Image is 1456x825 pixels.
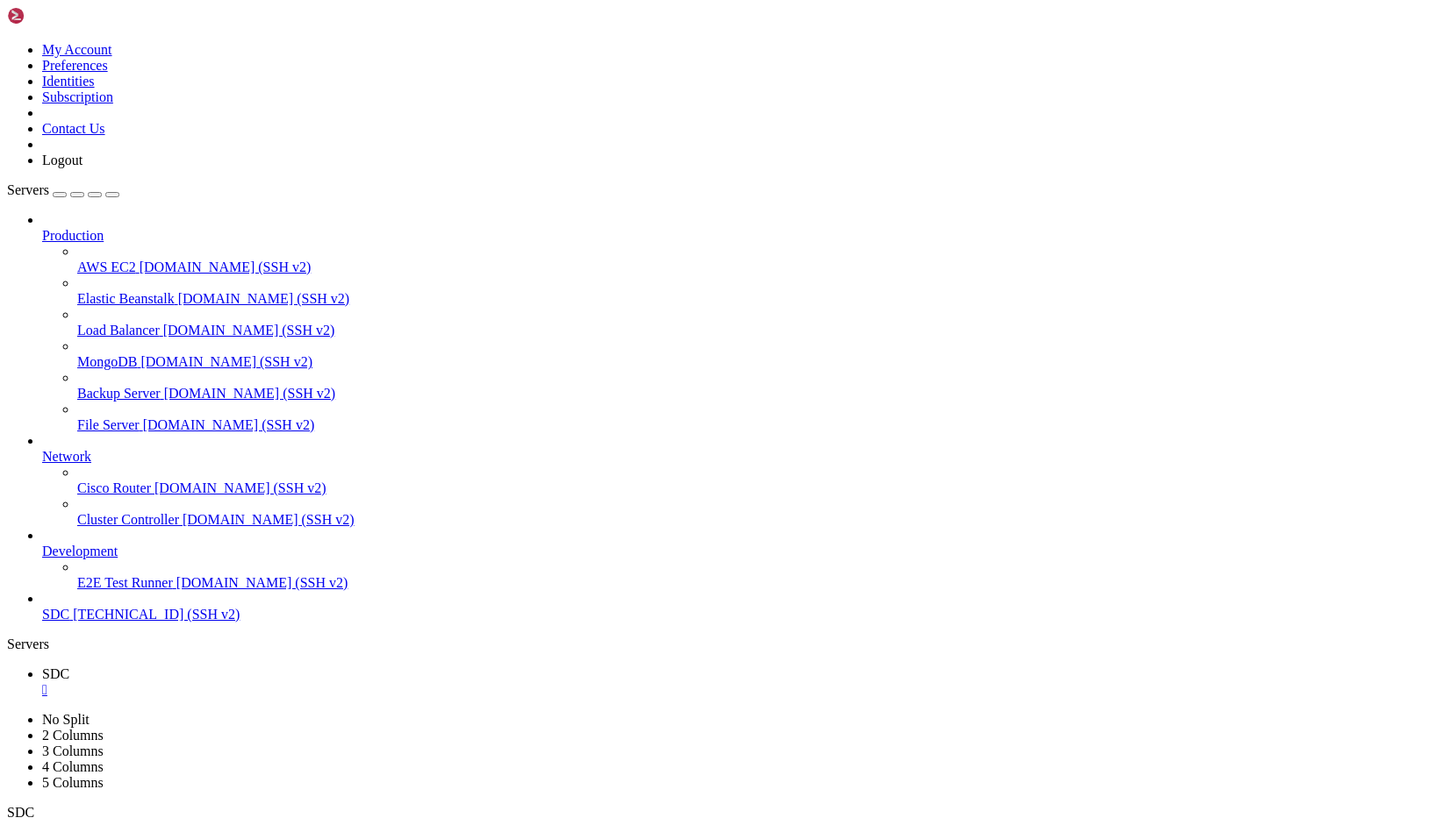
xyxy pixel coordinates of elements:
a: Cisco Router [DOMAIN_NAME] (SSH v2) [77,480,1449,496]
li: Elastic Beanstalk [DOMAIN_NAME] (SSH v2) [77,275,1449,307]
a: 3 Columns [42,743,104,758]
a: Elastic Beanstalk [DOMAIN_NAME] (SSH v2) [77,291,1449,307]
a: Preferences [42,58,108,73]
span: Development [42,544,118,558]
span: [DOMAIN_NAME] (SSH v2) [154,480,326,495]
span: [DOMAIN_NAME] (SSH v2) [140,260,312,274]
a: Backup Server [DOMAIN_NAME] (SSH v2) [77,386,1449,402]
span: Backup Server [77,386,161,401]
span: [TECHNICAL_ID] (SSH v2) [73,607,240,622]
span: SDC [42,666,69,681]
a: Subscription [42,89,113,104]
a: Development [42,544,1449,559]
a: E2E Test Runner [DOMAIN_NAME] (SSH v2) [77,575,1449,591]
a: 5 Columns [42,775,104,790]
a: Identities [42,74,95,89]
a: Network [42,449,1449,465]
li: SDC [TECHNICAL_ID] (SSH v2) [42,591,1449,622]
a: MongoDB [DOMAIN_NAME] (SSH v2) [77,354,1449,370]
a:  [42,682,1449,698]
a: SDC [TECHNICAL_ID] (SSH v2) [42,607,1449,622]
li: File Server [DOMAIN_NAME] (SSH v2) [77,402,1449,433]
a: Load Balancer [DOMAIN_NAME] (SSH v2) [77,323,1449,338]
span: E2E Test Runner [77,575,173,590]
li: Load Balancer [DOMAIN_NAME] (SSH v2) [77,307,1449,338]
span: Cisco Router [77,480,151,495]
span: [DOMAIN_NAME] (SSH v2) [176,575,348,590]
a: Contact Us [42,121,105,136]
li: Backup Server [DOMAIN_NAME] (SSH v2) [77,370,1449,402]
span: SDC [7,805,34,820]
a: 4 Columns [42,759,104,774]
a: Production [42,228,1449,244]
span: File Server [77,417,140,432]
a: AWS EC2 [DOMAIN_NAME] (SSH v2) [77,260,1449,275]
li: E2E Test Runner [DOMAIN_NAME] (SSH v2) [77,559,1449,591]
span: Load Balancer [77,323,160,338]
li: Network [42,433,1449,528]
a: File Server [DOMAIN_NAME] (SSH v2) [77,417,1449,433]
span: Network [42,449,91,464]
a: No Split [42,712,90,727]
a: My Account [42,42,112,57]
img: Shellngn [7,7,108,25]
span: Production [42,228,104,243]
span: [DOMAIN_NAME] (SSH v2) [163,323,335,338]
li: AWS EC2 [DOMAIN_NAME] (SSH v2) [77,244,1449,275]
li: Cluster Controller [DOMAIN_NAME] (SSH v2) [77,496,1449,528]
span: [DOMAIN_NAME] (SSH v2) [183,512,355,527]
a: Servers [7,182,119,197]
span: [DOMAIN_NAME] (SSH v2) [178,291,350,306]
li: Cisco Router [DOMAIN_NAME] (SSH v2) [77,465,1449,496]
span: [DOMAIN_NAME] (SSH v2) [164,386,336,401]
span: SDC [42,607,69,622]
a: 2 Columns [42,728,104,743]
span: [DOMAIN_NAME] (SSH v2) [140,354,312,369]
a: Cluster Controller [DOMAIN_NAME] (SSH v2) [77,512,1449,528]
span: [DOMAIN_NAME] (SSH v2) [143,417,315,432]
li: MongoDB [DOMAIN_NAME] (SSH v2) [77,338,1449,370]
li: Production [42,212,1449,433]
a: SDC [42,666,1449,698]
span: Cluster Controller [77,512,179,527]
span: Elastic Beanstalk [77,291,175,306]
span: MongoDB [77,354,137,369]
span: Servers [7,182,49,197]
li: Development [42,528,1449,591]
span: AWS EC2 [77,260,136,274]
a: Logout [42,153,82,167]
div: Servers [7,637,1449,652]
